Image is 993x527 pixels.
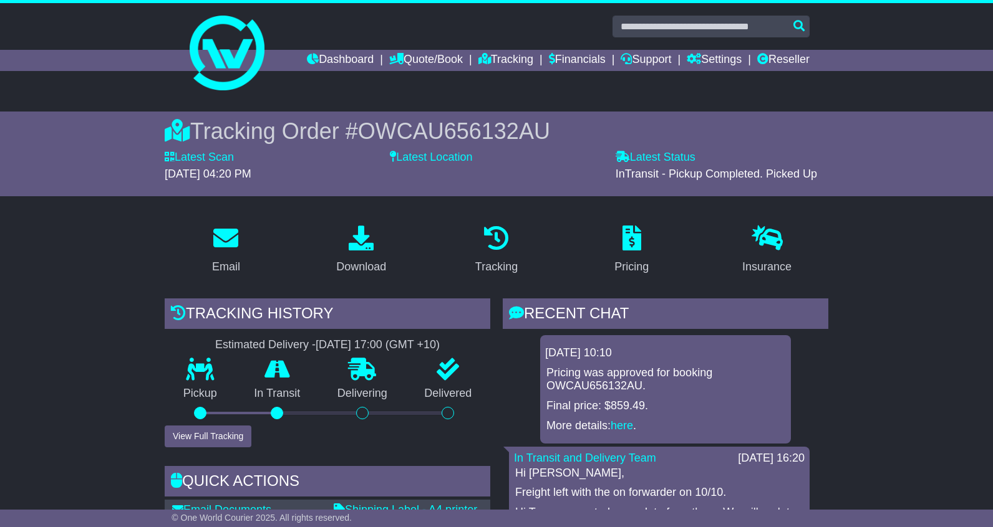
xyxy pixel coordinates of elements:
a: Insurance [734,221,800,280]
p: Hi [PERSON_NAME], [515,467,803,480]
p: Pricing was approved for booking OWCAU656132AU. [546,366,785,393]
p: Delivering [319,387,406,401]
div: Quick Actions [165,466,490,500]
div: Tracking history [165,298,490,332]
div: [DATE] 17:00 (GMT +10) [316,338,440,352]
div: Email [212,259,240,275]
div: Tracking [475,259,518,275]
span: OWCAU656132AU [358,118,550,144]
label: Latest Location [390,151,472,164]
a: Support [621,50,671,71]
p: More details: . [546,419,785,433]
a: Download [328,221,394,280]
span: [DATE] 04:20 PM [165,168,251,180]
a: Quote/Book [389,50,463,71]
div: [DATE] 10:10 [545,346,786,360]
p: Freight left with the on forwarder on 10/10. [515,486,803,500]
div: Pricing [614,259,649,275]
a: Tracking [467,221,526,280]
a: Shipping Label - A4 printer [334,503,477,516]
div: [DATE] 16:20 [738,452,805,465]
a: Tracking [478,50,533,71]
p: Pickup [165,387,236,401]
p: In Transit [236,387,319,401]
label: Latest Scan [165,151,234,164]
a: Settings [687,50,742,71]
div: Insurance [742,259,792,275]
span: InTransit - Pickup Completed. Picked Up [616,168,817,180]
div: Estimated Delivery - [165,338,490,352]
a: Reseller [757,50,810,71]
p: Final price: $859.49. [546,399,785,413]
a: Pricing [606,221,657,280]
a: here [611,419,633,432]
a: Email Documents [172,503,271,516]
a: Dashboard [307,50,374,71]
a: In Transit and Delivery Team [514,452,656,464]
button: View Full Tracking [165,425,251,447]
p: Delivered [406,387,491,401]
label: Latest Status [616,151,695,164]
a: Financials [549,50,606,71]
div: Tracking Order # [165,118,828,145]
span: © One World Courier 2025. All rights reserved. [172,513,352,523]
div: Download [336,259,386,275]
a: Email [204,221,248,280]
div: RECENT CHAT [503,298,828,332]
